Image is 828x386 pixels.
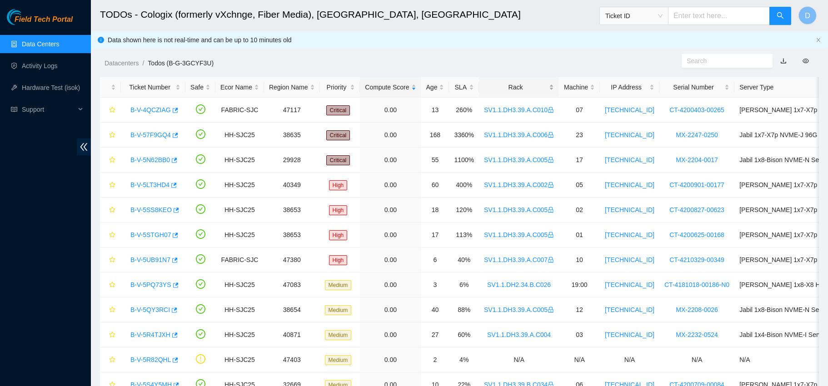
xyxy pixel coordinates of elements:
td: HH-SJC25 [215,123,264,148]
td: HH-SJC25 [215,272,264,297]
td: 0.00 [360,173,421,198]
a: CT-4200827-00623 [669,206,724,213]
span: check-circle [196,129,205,139]
td: 0.00 [360,198,421,223]
span: star [109,107,115,114]
td: HH-SJC25 [215,347,264,372]
span: Critical [326,130,350,140]
span: check-circle [196,279,205,289]
a: [TECHNICAL_ID] [605,331,654,338]
input: Search [687,56,760,66]
td: 88% [449,297,479,322]
a: SV1.1.DH3.39.A.C010lock [484,106,554,114]
td: 23 [559,123,600,148]
a: B-V-5UB91N7 [130,256,170,263]
td: 40871 [264,322,320,347]
a: CT-4181018-00186-N0 [664,281,729,288]
span: star [109,307,115,314]
span: eye [803,58,809,64]
td: 05 [559,173,600,198]
td: 47117 [264,98,320,123]
td: 38635 [264,123,320,148]
a: [TECHNICAL_ID] [605,131,654,139]
td: 40% [449,247,479,272]
td: 0.00 [360,322,421,347]
span: check-circle [196,204,205,214]
a: [TECHNICAL_ID] [605,156,654,163]
span: Medium [325,305,352,315]
span: star [109,356,115,364]
a: [TECHNICAL_ID] [605,231,654,238]
td: 0.00 [360,297,421,322]
td: HH-SJC25 [215,148,264,173]
a: MX-2247-0250 [676,131,718,139]
a: [TECHNICAL_ID] [605,106,654,114]
button: star [105,228,116,242]
span: Medium [325,330,352,340]
td: 260% [449,98,479,123]
button: star [105,252,116,267]
td: 1100% [449,148,479,173]
td: FABRIC-SJC [215,98,264,123]
td: 6% [449,272,479,297]
a: [TECHNICAL_ID] [605,281,654,288]
td: 01 [559,223,600,247]
a: SV1.1.DH3.39.A.C005lock [484,206,554,213]
td: 17 [421,223,449,247]
span: check-circle [196,254,205,264]
td: 17 [559,148,600,173]
button: D [798,6,817,25]
span: lock [548,107,554,113]
span: check-circle [196,304,205,314]
td: 60 [421,173,449,198]
a: SV1.1.DH2.34.B.C026 [487,281,551,288]
td: 0.00 [360,123,421,148]
span: read [11,106,17,113]
span: Field Tech Portal [15,15,73,24]
a: SV1.1.DH3.39.A.C007lock [484,256,554,263]
td: 3360% [449,123,479,148]
span: star [109,132,115,139]
button: search [769,7,791,25]
td: HH-SJC25 [215,198,264,223]
span: lock [548,157,554,163]
td: 18 [421,198,449,223]
a: SV1.1.DH3.39.A.C004 [487,331,551,338]
td: 12 [559,297,600,322]
button: star [105,153,116,167]
span: star [109,332,115,339]
span: close [816,37,821,43]
img: Akamai Technologies [7,9,46,25]
span: High [329,255,348,265]
td: 0.00 [360,247,421,272]
span: High [329,230,348,240]
button: star [105,302,116,317]
td: 0.00 [360,98,421,123]
a: SV1.1.DH3.39.A.C006lock [484,131,554,139]
td: N/A [479,347,559,372]
a: SV1.1.DH3.39.A.C005lock [484,156,554,163]
td: 0.00 [360,223,421,247]
a: B-V-4QCZIAG [130,106,171,114]
input: Enter text here... [668,7,770,25]
td: 07 [559,98,600,123]
td: HH-SJC25 [215,223,264,247]
span: star [109,257,115,264]
td: 38653 [264,223,320,247]
span: double-left [77,139,91,155]
td: HH-SJC25 [215,297,264,322]
span: lock [548,132,554,138]
span: lock [548,307,554,313]
a: SV1.1.DH3.39.A.C002lock [484,181,554,188]
span: High [329,180,348,190]
td: 40349 [264,173,320,198]
a: B-V-5SS8KEO [130,206,172,213]
td: 47403 [264,347,320,372]
td: 55 [421,148,449,173]
button: download [773,54,793,68]
td: 03 [559,322,600,347]
td: 27 [421,322,449,347]
td: 120% [449,198,479,223]
a: [TECHNICAL_ID] [605,206,654,213]
a: B-V-5R4TJXH [130,331,170,338]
